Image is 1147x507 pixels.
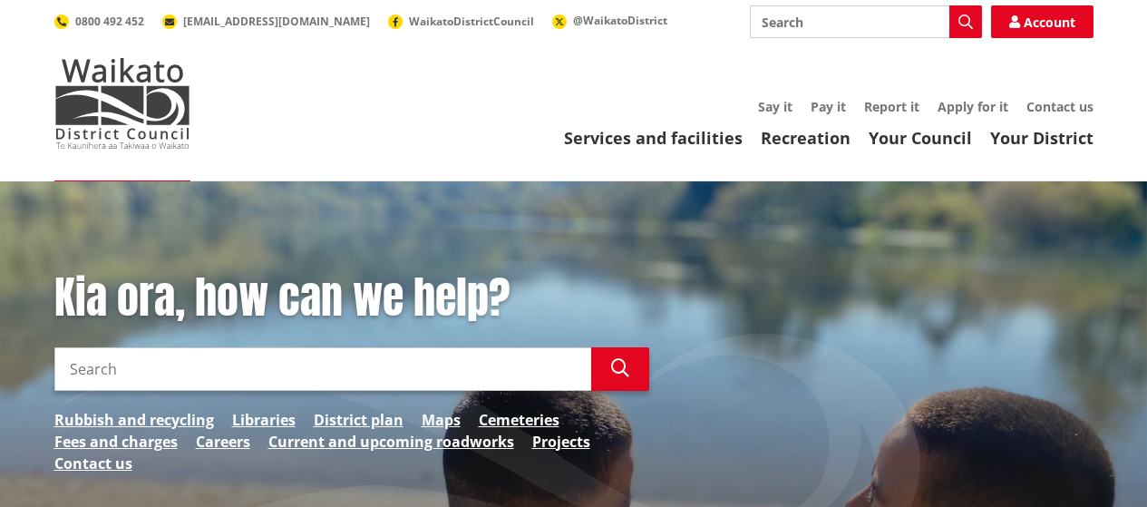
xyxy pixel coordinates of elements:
a: Contact us [54,453,132,474]
a: Fees and charges [54,431,178,453]
iframe: Messenger Launcher [1064,431,1129,496]
a: Cemeteries [479,409,559,431]
span: @WaikatoDistrict [573,13,667,28]
a: Apply for it [938,98,1008,115]
a: Contact us [1026,98,1094,115]
a: Libraries [232,409,296,431]
a: WaikatoDistrictCouncil [388,14,534,29]
a: Recreation [761,127,851,149]
input: Search input [750,5,982,38]
a: Projects [532,431,590,453]
a: Current and upcoming roadworks [268,431,514,453]
span: 0800 492 452 [75,14,144,29]
a: @WaikatoDistrict [552,13,667,28]
input: Search input [54,347,591,391]
a: Account [991,5,1094,38]
a: Say it [758,98,792,115]
a: Rubbish and recycling [54,409,214,431]
a: Careers [196,431,250,453]
a: 0800 492 452 [54,14,144,29]
img: Waikato District Council - Te Kaunihera aa Takiwaa o Waikato [54,58,190,149]
a: Report it [864,98,919,115]
a: [EMAIL_ADDRESS][DOMAIN_NAME] [162,14,370,29]
a: Your District [990,127,1094,149]
span: WaikatoDistrictCouncil [409,14,534,29]
a: Your Council [869,127,972,149]
h1: Kia ora, how can we help? [54,272,649,325]
span: [EMAIL_ADDRESS][DOMAIN_NAME] [183,14,370,29]
a: Services and facilities [564,127,743,149]
a: District plan [314,409,403,431]
a: Pay it [811,98,846,115]
a: Maps [422,409,461,431]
